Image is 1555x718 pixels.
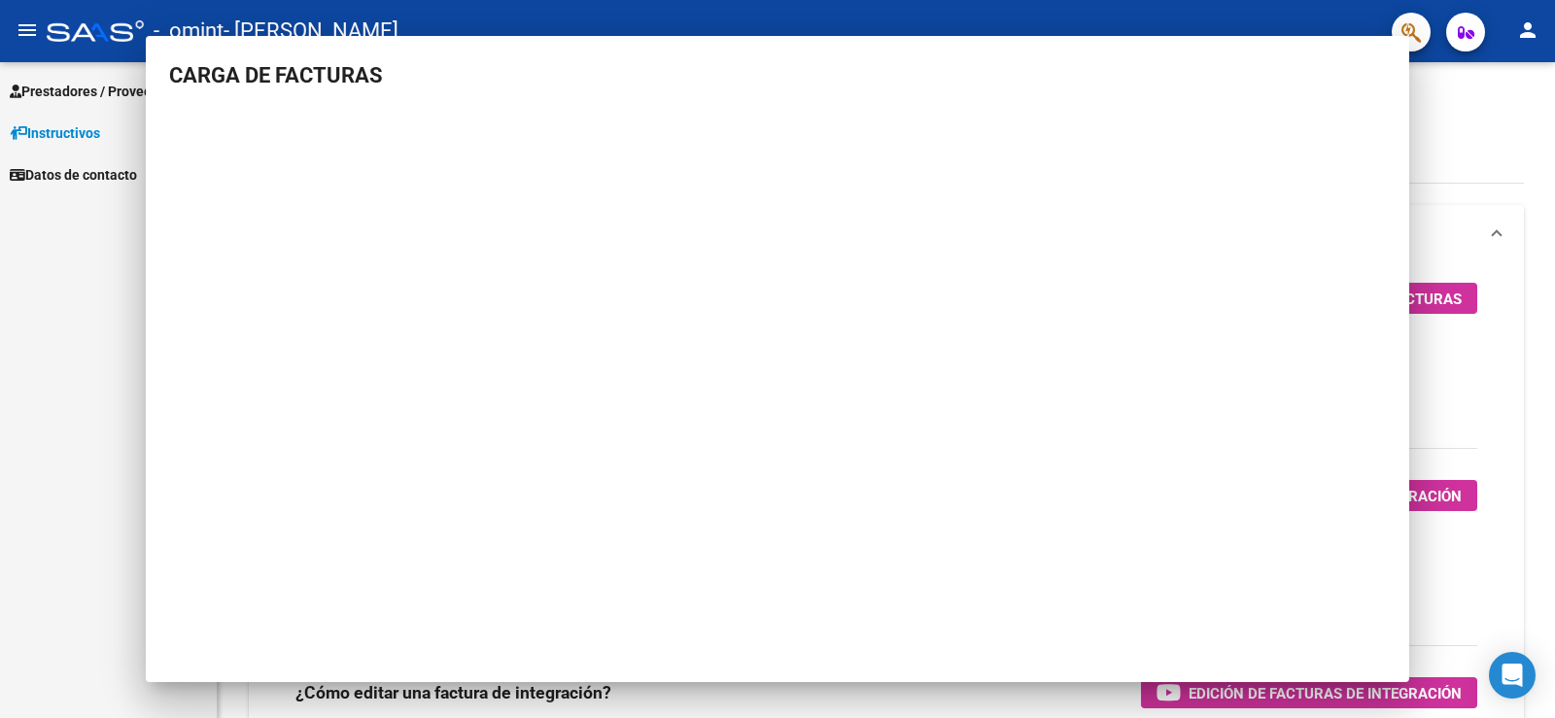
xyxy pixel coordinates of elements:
span: Prestadores / Proveedores [10,81,187,102]
h3: CARGA DE FACTURAS [169,59,1386,91]
span: Instructivos [10,122,100,144]
mat-icon: person [1516,18,1539,42]
span: Edición de Facturas de integración [1189,681,1462,705]
span: Datos de contacto [10,164,137,186]
div: Open Intercom Messenger [1489,652,1536,699]
span: - [PERSON_NAME] [224,10,398,52]
h3: ¿Cómo editar una factura de integración? [295,679,611,706]
span: - omint [154,10,224,52]
mat-icon: menu [16,18,39,42]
